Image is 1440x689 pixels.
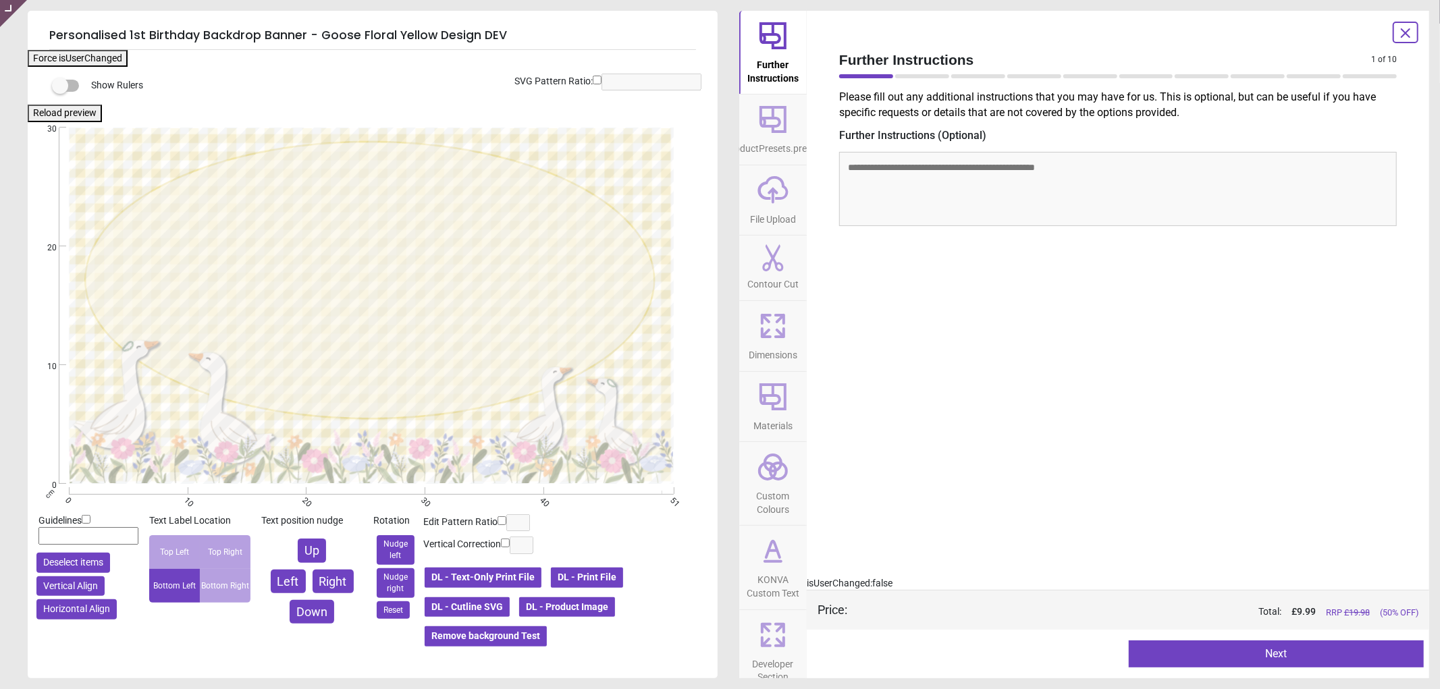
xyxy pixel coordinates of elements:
span: £ 19.98 [1344,607,1370,617]
button: Force isUserChanged [28,50,128,67]
span: Further Instructions [839,50,1371,70]
span: (50% OFF) [1380,607,1418,619]
div: Bottom Right [200,569,250,603]
span: Dimensions [749,342,797,362]
button: Custom Colours [739,442,807,525]
span: productPresets.preset [726,136,820,156]
button: productPresets.preset [739,94,807,165]
div: Top Left [149,535,200,569]
button: Deselect items [36,553,110,573]
button: Dimensions [739,301,807,371]
button: File Upload [739,165,807,236]
div: Show Rulers [60,78,718,94]
button: Further Instructions [739,11,807,94]
button: Up [298,539,326,562]
span: Custom Colours [741,483,805,516]
label: Further Instructions (Optional) [839,128,1397,143]
button: DL - Product Image [518,596,616,619]
div: Text position nudge [261,514,363,528]
button: Left [271,570,306,593]
div: Top Right [200,535,250,569]
h5: Personalised 1st Birthday Backdrop Banner - Goose Floral Yellow Design DEV [49,22,696,50]
span: 30 [31,123,57,135]
div: Rotation [373,514,418,528]
div: Total: [868,605,1418,619]
button: Next [1129,640,1424,667]
span: Contour Cut [747,271,799,292]
label: Vertical Correction [423,538,501,551]
div: Text Label Location [149,514,250,528]
div: Price : [818,601,847,618]
button: Remove background Test [423,625,548,648]
p: Please fill out any additional instructions that you may have for us. This is optional, but can b... [839,90,1408,120]
button: Reload preview [28,105,102,122]
span: KONVA Custom Text [741,567,805,600]
button: DL - Cutline SVG [423,596,511,619]
label: SVG Pattern Ratio: [514,75,593,88]
span: 9.99 [1297,606,1316,617]
button: DL - Text-Only Print File [423,566,543,589]
div: isUserChanged: false [807,577,1429,590]
span: Guidelines [38,515,82,526]
button: Nudge left [377,535,415,565]
span: File Upload [750,206,796,227]
span: £ [1291,605,1316,619]
label: Edit Pattern Ratio [423,516,498,529]
button: Vertical Align [36,576,105,597]
button: Reset [377,601,410,619]
span: Further Instructions [741,52,805,85]
button: Nudge right [377,568,415,598]
button: Right [313,570,354,593]
span: Materials [753,413,793,433]
span: Developer Section [741,651,805,684]
span: 1 of 10 [1371,54,1397,65]
button: KONVA Custom Text [739,526,807,609]
button: DL - Print File [550,566,624,589]
button: Horizontal Align [36,599,117,619]
button: Materials [739,372,807,442]
button: Contour Cut [739,236,807,300]
div: Bottom Left [149,569,200,603]
button: Down [290,600,334,624]
span: RRP [1326,607,1370,619]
